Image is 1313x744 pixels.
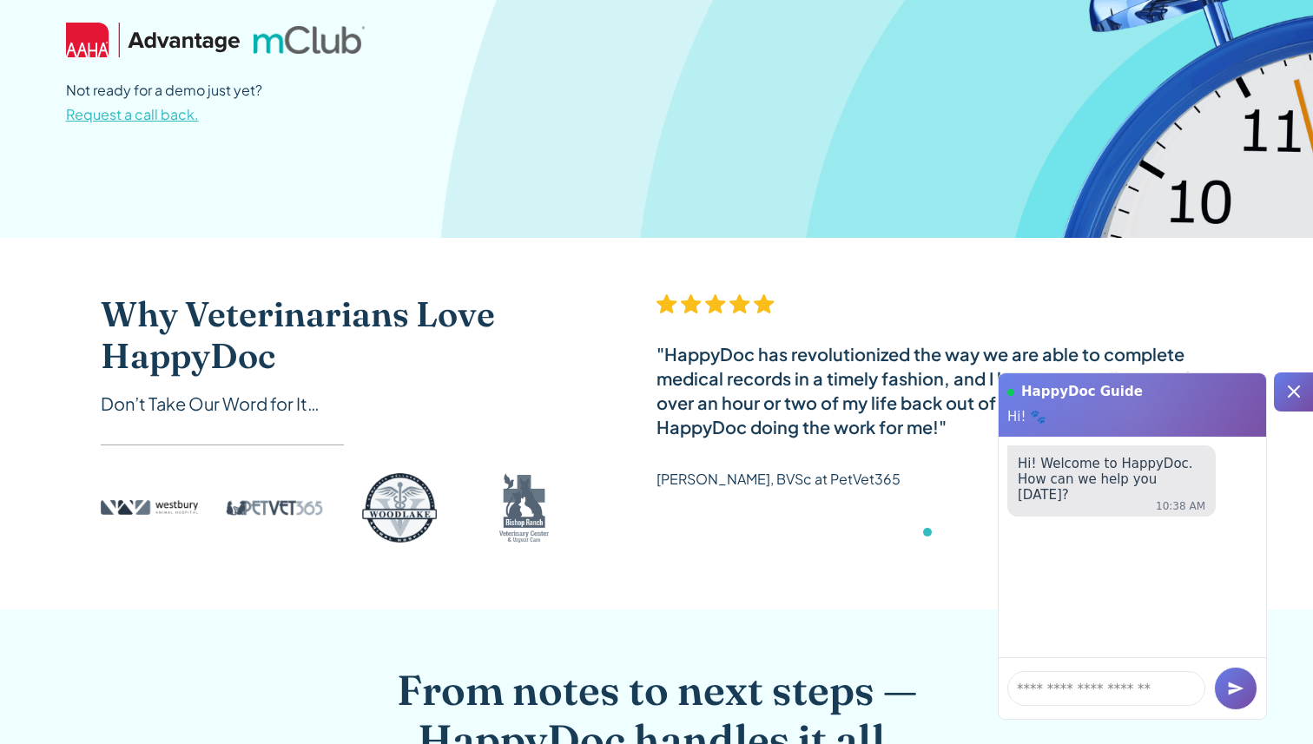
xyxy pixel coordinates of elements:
[656,293,1212,554] div: 3 of 6
[101,473,198,543] img: Westbury
[351,473,448,543] img: Woodlake logo
[966,528,974,537] div: Show slide 6 of 6
[894,528,903,537] div: Show slide 1 of 6
[66,23,240,57] img: AAHA Advantage logo
[226,473,323,543] img: PetVet 365 logo
[66,78,262,127] p: Not ready for a demo just yet?
[908,528,917,537] div: Show slide 2 of 6
[66,105,199,123] span: Request a call back.
[476,473,573,543] img: Bishop Ranch logo
[254,26,365,54] img: mclub logo
[951,528,960,537] div: Show slide 5 of 6
[656,342,1212,439] div: "HappyDoc has revolutionized the way we are able to complete medical records in a timely fashion,...
[656,467,901,491] p: [PERSON_NAME], BVSc at PetVet365
[656,293,1212,554] div: carousel
[101,293,587,377] h2: Why Veterinarians Love HappyDoc
[937,528,946,537] div: Show slide 4 of 6
[101,391,587,417] div: Don’t Take Our Word for It…
[923,528,932,537] div: Show slide 3 of 6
